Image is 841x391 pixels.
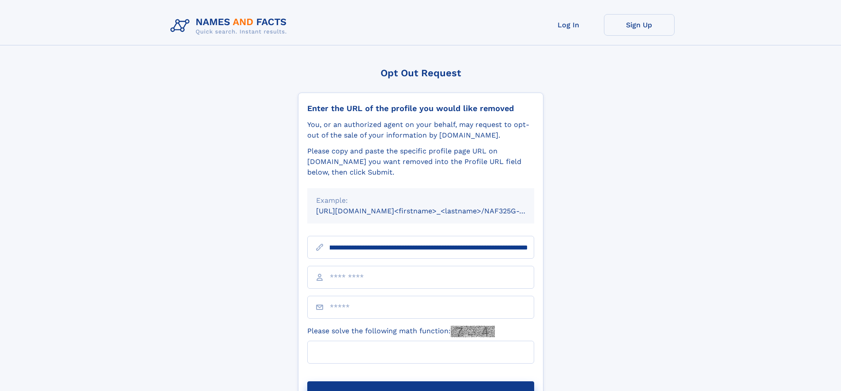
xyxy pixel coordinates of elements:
[307,326,495,337] label: Please solve the following math function:
[533,14,604,36] a: Log In
[316,195,525,206] div: Example:
[307,146,534,178] div: Please copy and paste the specific profile page URL on [DOMAIN_NAME] you want removed into the Pr...
[604,14,675,36] a: Sign Up
[307,104,534,113] div: Enter the URL of the profile you would like removed
[307,119,534,141] div: You, or an authorized agent on your behalf, may request to opt-out of the sale of your informatio...
[316,207,551,215] small: [URL][DOMAIN_NAME]<firstname>_<lastname>/NAF325G-xxxxxxxx
[298,67,543,78] div: Opt Out Request
[167,14,294,38] img: Logo Names and Facts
